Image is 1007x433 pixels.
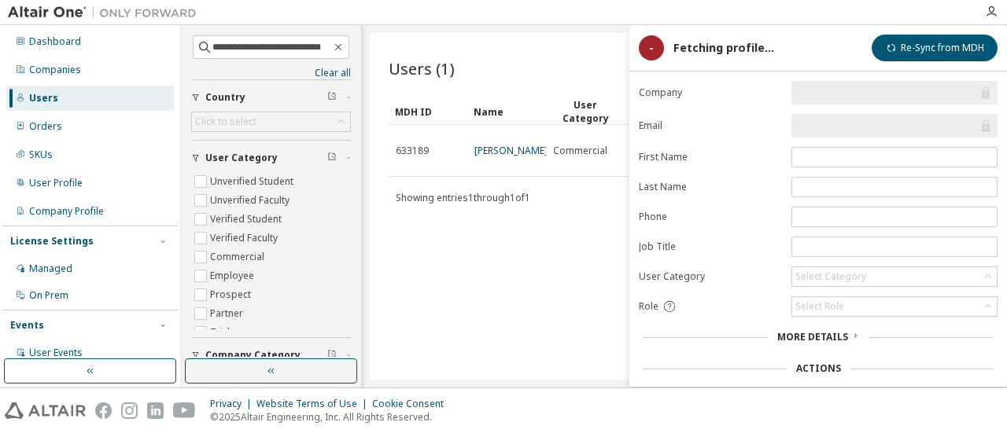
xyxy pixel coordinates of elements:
button: Country [191,80,351,115]
label: Unverified Student [210,172,297,191]
div: Click to select [195,116,256,128]
button: Re-Sync from MDH [872,35,998,61]
div: Website Terms of Use [256,398,372,410]
img: linkedin.svg [147,402,164,419]
label: First Name [639,151,782,163]
label: Verified Student [210,210,285,229]
label: User Category [639,270,782,283]
span: Commercial [553,145,607,157]
label: Employee [210,266,257,285]
button: User Category [191,141,351,175]
div: User Events [29,347,83,359]
div: Fetching profile... [673,42,774,54]
div: Managed [29,262,72,275]
span: More Details [777,330,848,343]
label: Verified Faculty [210,229,281,248]
div: Companies [29,64,81,76]
div: Cookie Consent [372,398,453,410]
span: Showing entries 1 through 1 of 1 [396,191,530,204]
div: Privacy [210,398,256,410]
label: Company [639,86,782,99]
span: Users (1) [389,57,455,79]
div: Select Role [792,297,997,316]
span: Country [205,91,245,104]
span: Clear filter [327,349,337,361]
div: Actions [796,362,841,375]
div: On Prem [29,289,68,302]
label: Partner [210,304,246,323]
div: SKUs [29,149,53,161]
label: Commercial [210,248,267,266]
div: User Profile [29,177,83,189]
div: - [639,35,664,61]
div: Select Category [792,267,997,286]
div: Click to select [192,112,350,131]
span: Company Category [205,349,301,361]
label: Job Title [639,240,782,253]
span: 633189 [396,145,429,157]
img: youtube.svg [173,402,196,419]
span: Clear filter [327,91,337,104]
div: Orders [29,120,62,133]
img: altair_logo.svg [5,402,86,419]
div: User Category [552,98,618,125]
span: User Category [205,152,278,164]
div: MDH ID [395,99,461,124]
div: Dashboard [29,35,81,48]
div: Events [10,319,44,332]
img: Altair One [8,5,205,20]
label: Email [639,119,782,132]
div: Name [474,99,540,124]
label: Trial [210,323,233,342]
label: Phone [639,211,782,223]
div: Select Role [795,300,844,313]
div: Company Profile [29,205,104,218]
button: Company Category [191,338,351,372]
label: Prospect [210,285,254,304]
label: Unverified Faculty [210,191,293,210]
label: Last Name [639,181,782,193]
img: instagram.svg [121,402,138,419]
img: facebook.svg [95,402,112,419]
a: [PERSON_NAME] [474,144,548,157]
span: Clear filter [327,152,337,164]
div: Select Category [795,270,866,283]
div: Users [29,92,58,105]
a: Clear all [191,67,351,79]
p: © 2025 Altair Engineering, Inc. All Rights Reserved. [210,410,453,424]
span: Role [639,300,658,313]
div: License Settings [10,235,94,248]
